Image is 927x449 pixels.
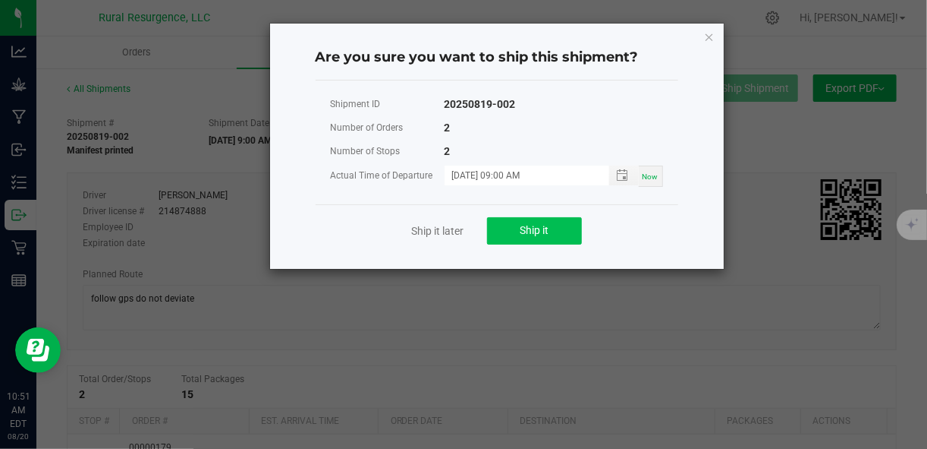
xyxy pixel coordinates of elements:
div: Actual Time of Departure [331,166,445,185]
div: Number of Stops [331,142,445,161]
div: Number of Orders [331,119,445,138]
h4: Are you sure you want to ship this shipment? [316,48,678,68]
input: MM/dd/yyyy HH:MM a [445,166,593,185]
div: 2 [445,119,451,138]
div: 20250819-002 [445,95,516,114]
a: Ship it later [412,223,464,239]
span: Ship it [520,224,548,236]
iframe: Resource center [15,327,61,373]
div: Shipment ID [331,95,445,114]
button: Close [704,27,715,46]
button: Ship it [487,217,582,245]
span: Now [643,172,658,181]
div: 2 [445,142,451,161]
span: Toggle popup [609,166,639,185]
